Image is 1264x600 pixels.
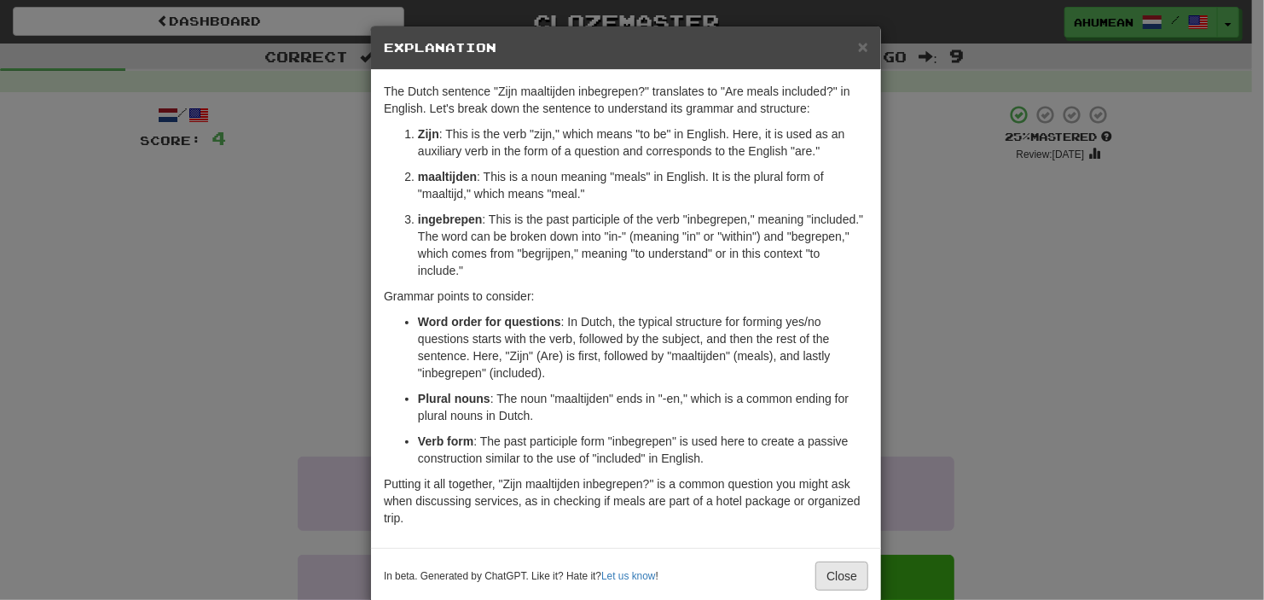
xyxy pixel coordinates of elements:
[418,434,473,448] strong: Verb form
[858,37,868,56] span: ×
[418,127,439,141] strong: Zijn
[418,390,868,424] p: : The noun "maaltijden" ends in "-en," which is a common ending for plural nouns in Dutch.
[384,569,658,584] small: In beta. Generated by ChatGPT. Like it? Hate it? !
[418,433,868,467] p: : The past participle form "inbegrepen" is used here to create a passive construction similar to ...
[384,39,868,56] h5: Explanation
[858,38,868,55] button: Close
[384,475,868,527] p: Putting it all together, "Zijn maaltijden inbegrepen?" is a common question you might ask when di...
[418,168,868,202] p: : This is a noun meaning "meals" in English. It is the plural form of "maaltijd," which means "me...
[418,313,868,382] p: : In Dutch, the typical structure for forming yes/no questions starts with the verb, followed by ...
[418,170,477,183] strong: maaltijden
[601,570,655,582] a: Let us know
[418,213,482,226] strong: ingebrepen
[418,392,490,405] strong: Plural nouns
[384,83,868,117] p: The Dutch sentence "Zijn maaltijden inbegrepen?" translates to "Are meals included?" in English. ...
[418,211,868,279] p: : This is the past participle of the verb "inbegrepen," meaning "included." The word can be broke...
[384,288,868,305] p: Grammar points to consider:
[418,125,868,160] p: : This is the verb "zijn," which means "to be" in English. Here, it is used as an auxiliary verb ...
[418,315,561,329] strong: Word order for questions
[815,562,868,591] button: Close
